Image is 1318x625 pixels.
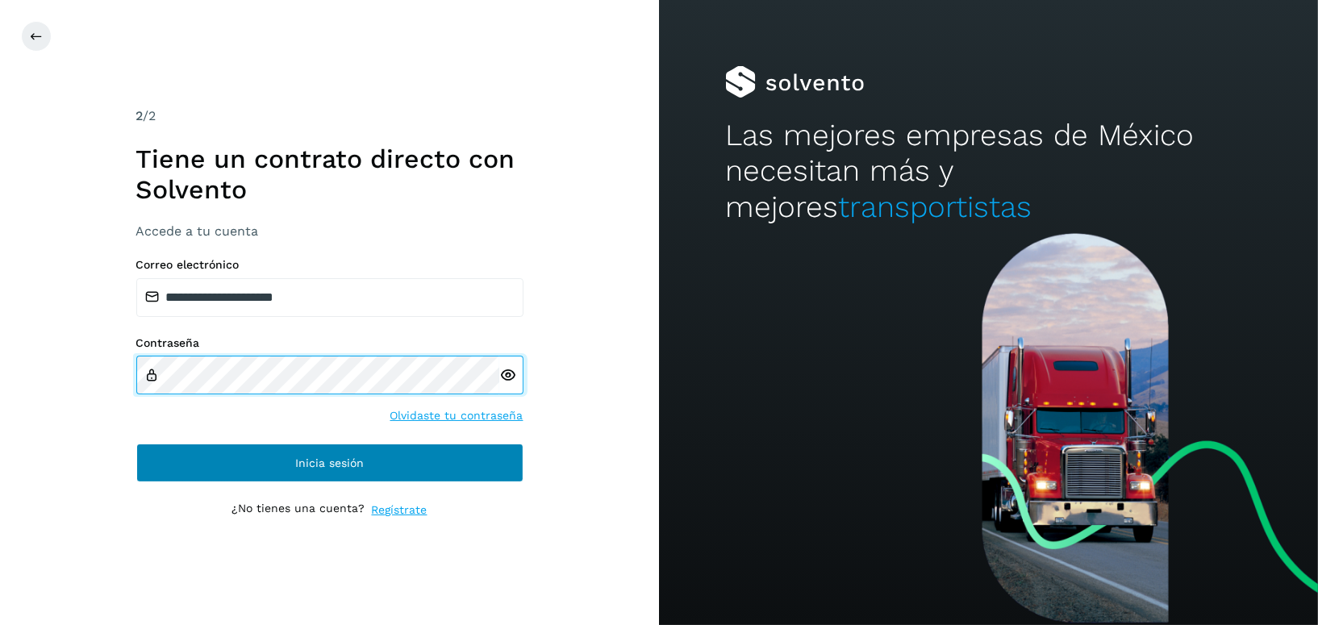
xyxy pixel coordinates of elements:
span: transportistas [838,190,1032,224]
h3: Accede a tu cuenta [136,223,523,239]
label: Correo electrónico [136,258,523,272]
div: /2 [136,106,523,126]
label: Contraseña [136,336,523,350]
h2: Las mejores empresas de México necesitan más y mejores [725,118,1253,225]
button: Inicia sesión [136,444,523,482]
span: 2 [136,108,144,123]
span: Inicia sesión [295,457,364,469]
p: ¿No tienes una cuenta? [232,502,365,519]
a: Olvidaste tu contraseña [390,407,523,424]
a: Regístrate [372,502,428,519]
h1: Tiene un contrato directo con Solvento [136,144,523,206]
